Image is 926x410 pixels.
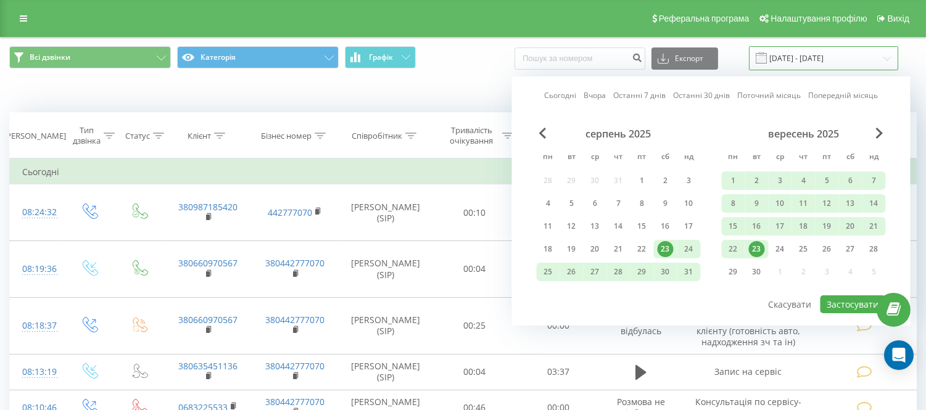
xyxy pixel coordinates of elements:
div: Тип дзвінка [73,125,101,146]
div: сб 2 серп 2025 р. [654,171,677,190]
div: вт 30 вер 2025 р. [745,263,769,281]
abbr: неділя [865,149,883,167]
div: пн 11 серп 2025 р. [537,217,560,236]
div: вт 5 серп 2025 р. [560,194,584,213]
div: чт 11 вер 2025 р. [792,194,816,213]
div: 5 [819,173,835,189]
div: пт 19 вер 2025 р. [816,217,839,236]
div: ср 13 серп 2025 р. [584,217,607,236]
div: 4 [796,173,812,189]
div: вересень 2025 [722,128,886,140]
div: вт 2 вер 2025 р. [745,171,769,190]
div: 23 [658,241,674,257]
div: 6 [843,173,859,189]
a: Вчора [584,89,606,101]
div: 08:19:36 [22,257,51,281]
div: нд 7 вер 2025 р. [862,171,886,190]
div: вт 16 вер 2025 р. [745,217,769,236]
div: 17 [681,218,697,234]
div: 5 [564,195,580,211]
td: [PERSON_NAME] (SIP) [339,241,432,298]
span: Next Month [876,128,883,139]
div: ср 10 вер 2025 р. [769,194,792,213]
div: серпень 2025 [537,128,701,140]
div: 4 [540,195,556,211]
div: 17 [772,218,788,234]
div: нд 28 вер 2025 р. [862,240,886,258]
div: Співробітник [352,131,402,141]
div: Статус [125,131,150,141]
div: 20 [587,241,603,257]
abbr: субота [841,149,860,167]
div: чт 18 вер 2025 р. [792,217,816,236]
div: нд 21 вер 2025 р. [862,217,886,236]
abbr: понеділок [724,149,743,167]
a: Попередній місяць [808,89,878,101]
div: 28 [866,241,882,257]
div: пт 5 вер 2025 р. [816,171,839,190]
div: 8 [634,195,650,211]
div: пн 8 вер 2025 р. [722,194,745,213]
abbr: середа [586,149,605,167]
a: Останні 7 днів [613,89,666,101]
div: пт 12 вер 2025 р. [816,194,839,213]
div: 12 [819,195,835,211]
div: Тривалість очікування [444,125,499,146]
div: 29 [634,264,650,280]
td: 00:04 [432,354,516,390]
div: 6 [587,195,603,211]
a: Останні 30 днів [673,89,730,101]
div: чт 4 вер 2025 р. [792,171,816,190]
div: 30 [749,264,765,280]
div: пн 18 серп 2025 р. [537,240,560,258]
div: пн 1 вер 2025 р. [722,171,745,190]
div: 29 [726,264,742,280]
div: сб 9 серп 2025 р. [654,194,677,213]
span: Вихід [888,14,909,23]
div: пн 22 вер 2025 р. [722,240,745,258]
div: нд 3 серп 2025 р. [677,171,701,190]
div: сб 13 вер 2025 р. [839,194,862,213]
span: Previous Month [539,128,547,139]
div: Клієнт [188,131,211,141]
div: 27 [587,264,603,280]
div: пн 29 вер 2025 р. [722,263,745,281]
div: 08:18:37 [22,314,51,338]
td: [PERSON_NAME] (SIP) [339,354,432,390]
div: вт 23 вер 2025 р. [745,240,769,258]
div: 14 [611,218,627,234]
div: пт 22 серп 2025 р. [630,240,654,258]
td: 00:04 [432,241,516,298]
div: вт 26 серп 2025 р. [560,263,584,281]
div: пт 15 серп 2025 р. [630,217,654,236]
input: Пошук за номером [515,47,645,70]
div: 3 [772,173,788,189]
div: 21 [866,218,882,234]
div: 11 [540,218,556,234]
a: 380660970567 [178,314,238,326]
div: нд 24 серп 2025 р. [677,240,701,258]
div: сб 6 вер 2025 р. [839,171,862,190]
div: вт 9 вер 2025 р. [745,194,769,213]
div: [PERSON_NAME] [4,131,66,141]
div: 12 [564,218,580,234]
abbr: четвер [610,149,628,167]
div: 13 [587,218,603,234]
span: Всі дзвінки [30,52,70,62]
div: 08:24:32 [22,200,51,224]
a: 380442777070 [265,396,325,408]
div: нд 14 вер 2025 р. [862,194,886,213]
div: Open Intercom Messenger [884,340,914,370]
td: [PERSON_NAME] (SIP) [339,184,432,241]
div: чт 28 серп 2025 р. [607,263,630,281]
div: вт 19 серп 2025 р. [560,240,584,258]
div: пт 26 вер 2025 р. [816,240,839,258]
div: нд 10 серп 2025 р. [677,194,701,213]
div: 28 [611,264,627,280]
div: 13 [843,195,859,211]
div: 1 [726,173,742,189]
div: 25 [540,264,556,280]
button: Всі дзвінки [9,46,171,68]
div: сб 30 серп 2025 р. [654,263,677,281]
div: ср 27 серп 2025 р. [584,263,607,281]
